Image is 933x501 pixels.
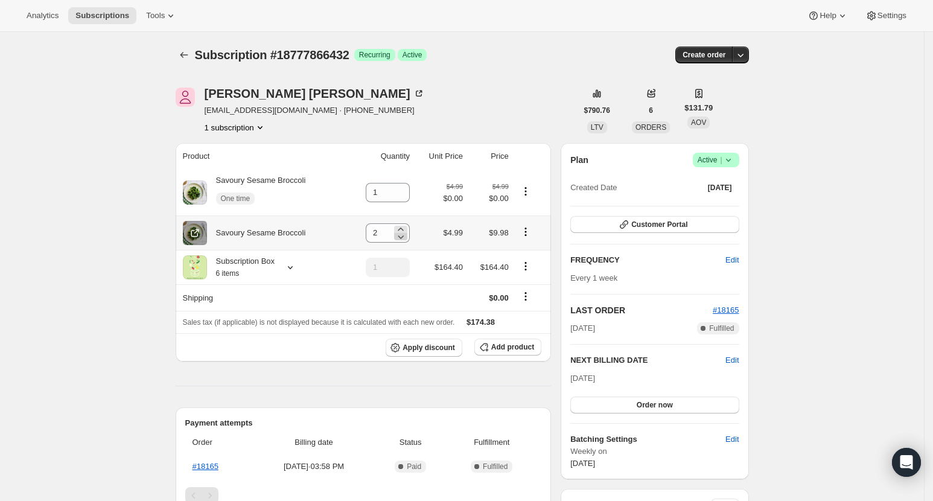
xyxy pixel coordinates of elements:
[492,183,509,190] small: $4.99
[637,400,673,410] span: Order now
[708,183,732,193] span: [DATE]
[877,11,906,21] span: Settings
[720,155,722,165] span: |
[467,143,512,170] th: Price
[713,304,739,316] button: #18165
[800,7,855,24] button: Help
[698,154,734,166] span: Active
[176,143,348,170] th: Product
[701,179,739,196] button: [DATE]
[570,322,595,334] span: [DATE]
[403,343,455,353] span: Apply discount
[205,88,425,100] div: [PERSON_NAME] [PERSON_NAME]
[570,182,617,194] span: Created Date
[407,462,421,471] span: Paid
[359,50,390,60] span: Recurring
[577,102,617,119] button: $790.76
[684,102,713,114] span: $131.79
[725,254,739,266] span: Edit
[516,185,535,198] button: Product actions
[691,118,706,127] span: AOV
[483,462,508,471] span: Fulfilled
[570,216,739,233] button: Customer Portal
[447,183,463,190] small: $4.99
[386,339,462,357] button: Apply discount
[631,220,687,229] span: Customer Portal
[570,354,725,366] h2: NEXT BILLING DATE
[489,228,509,237] span: $9.98
[584,106,610,115] span: $790.76
[193,462,218,471] a: #18165
[675,46,733,63] button: Create order
[27,11,59,21] span: Analytics
[480,263,509,272] span: $164.40
[858,7,914,24] button: Settings
[570,459,595,468] span: [DATE]
[591,123,603,132] span: LTV
[470,193,509,205] span: $0.00
[709,324,734,333] span: Fulfilled
[474,339,541,356] button: Add product
[216,269,240,278] small: 6 items
[516,260,535,273] button: Product actions
[379,436,442,448] span: Status
[207,255,275,279] div: Subscription Box
[183,180,207,205] img: product img
[642,102,660,119] button: 6
[183,318,455,327] span: Sales tax (if applicable) is not displayed because it is calculated with each new order.
[435,263,463,272] span: $164.40
[516,290,535,303] button: Shipping actions
[176,284,348,311] th: Shipping
[892,448,921,477] div: Open Intercom Messenger
[516,225,535,238] button: Product actions
[139,7,184,24] button: Tools
[185,417,542,429] h2: Payment attempts
[183,221,207,245] img: product img
[205,104,425,116] span: [EMAIL_ADDRESS][DOMAIN_NAME] · [PHONE_NUMBER]
[221,194,250,203] span: One time
[68,7,136,24] button: Subscriptions
[718,250,746,270] button: Edit
[176,88,195,107] span: Jason Soloway
[207,174,306,211] div: Savoury Sesame Broccoli
[713,305,739,314] a: #18165
[185,429,253,456] th: Order
[570,254,725,266] h2: FREQUENCY
[570,304,713,316] h2: LAST ORDER
[443,193,463,205] span: $0.00
[348,143,413,170] th: Quantity
[489,293,509,302] span: $0.00
[725,433,739,445] span: Edit
[467,318,495,327] span: $174.38
[570,154,588,166] h2: Plan
[570,445,739,458] span: Weekly on
[256,436,372,448] span: Billing date
[207,227,306,239] div: Savoury Sesame Broccoli
[256,461,372,473] span: [DATE] · 03:58 PM
[183,255,207,279] img: product img
[443,228,463,237] span: $4.99
[205,121,266,133] button: Product actions
[683,50,725,60] span: Create order
[403,50,422,60] span: Active
[75,11,129,21] span: Subscriptions
[491,342,534,352] span: Add product
[570,374,595,383] span: [DATE]
[146,11,165,21] span: Tools
[635,123,666,132] span: ORDERS
[413,143,467,170] th: Unit Price
[718,430,746,449] button: Edit
[649,106,653,115] span: 6
[19,7,66,24] button: Analytics
[820,11,836,21] span: Help
[195,48,349,62] span: Subscription #18777866432
[449,436,534,448] span: Fulfillment
[570,433,725,445] h6: Batching Settings
[570,397,739,413] button: Order now
[725,354,739,366] button: Edit
[570,273,617,282] span: Every 1 week
[176,46,193,63] button: Subscriptions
